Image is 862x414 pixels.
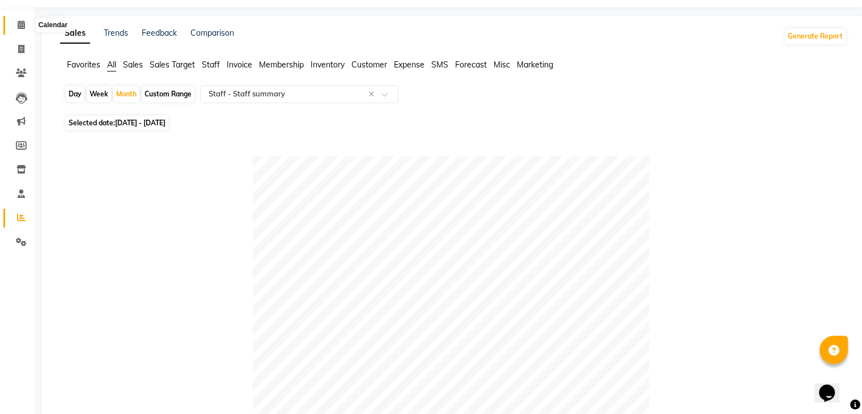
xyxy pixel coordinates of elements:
[785,28,846,44] button: Generate Report
[517,60,553,70] span: Marketing
[814,369,851,403] iframe: chat widget
[150,60,195,70] span: Sales Target
[36,19,70,32] div: Calendar
[115,119,165,127] span: [DATE] - [DATE]
[202,60,220,70] span: Staff
[104,28,128,38] a: Trends
[311,60,345,70] span: Inventory
[259,60,304,70] span: Membership
[67,60,100,70] span: Favorites
[113,86,139,102] div: Month
[66,116,168,130] span: Selected date:
[190,28,234,38] a: Comparison
[455,60,487,70] span: Forecast
[123,60,143,70] span: Sales
[227,60,252,70] span: Invoice
[66,86,84,102] div: Day
[351,60,387,70] span: Customer
[494,60,510,70] span: Misc
[107,60,116,70] span: All
[142,86,194,102] div: Custom Range
[368,88,378,100] span: Clear all
[394,60,424,70] span: Expense
[142,28,177,38] a: Feedback
[87,86,111,102] div: Week
[431,60,448,70] span: SMS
